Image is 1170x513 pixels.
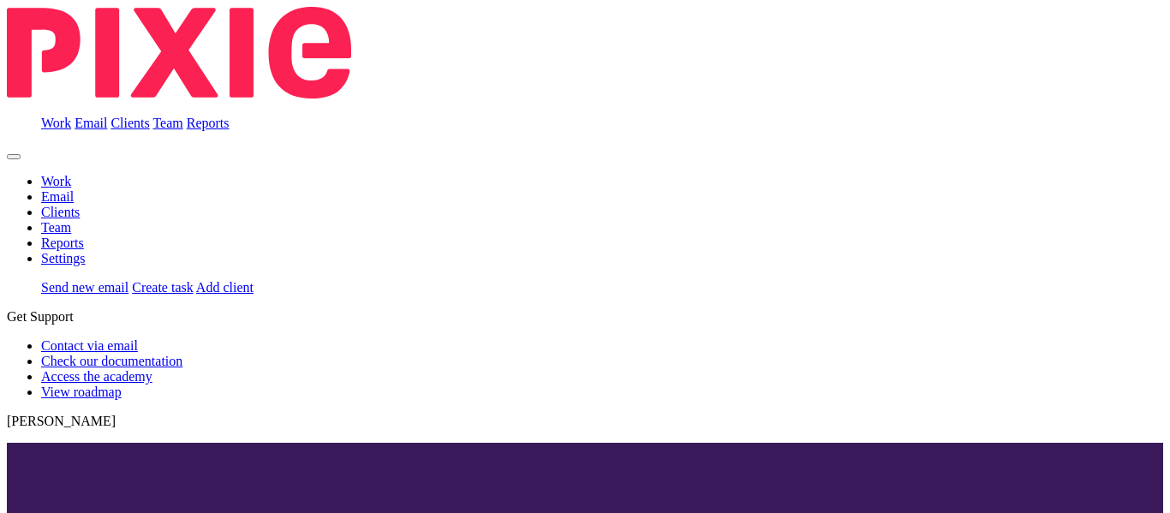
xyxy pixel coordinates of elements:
a: Reports [187,116,230,130]
a: Work [41,174,71,188]
a: Reports [41,236,84,250]
a: Email [75,116,107,130]
a: Access the academy [41,369,152,384]
a: Email [41,189,74,204]
a: Team [41,220,71,235]
a: Team [152,116,182,130]
a: Create task [132,280,194,295]
span: Get Support [7,309,74,324]
a: Add client [196,280,254,295]
p: [PERSON_NAME] [7,414,1163,429]
a: Work [41,116,71,130]
a: Contact via email [41,338,138,353]
a: Clients [41,205,80,219]
a: Check our documentation [41,354,182,368]
img: Pixie [7,7,351,98]
a: Send new email [41,280,128,295]
a: Clients [110,116,149,130]
a: Settings [41,251,86,265]
a: View roadmap [41,385,122,399]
